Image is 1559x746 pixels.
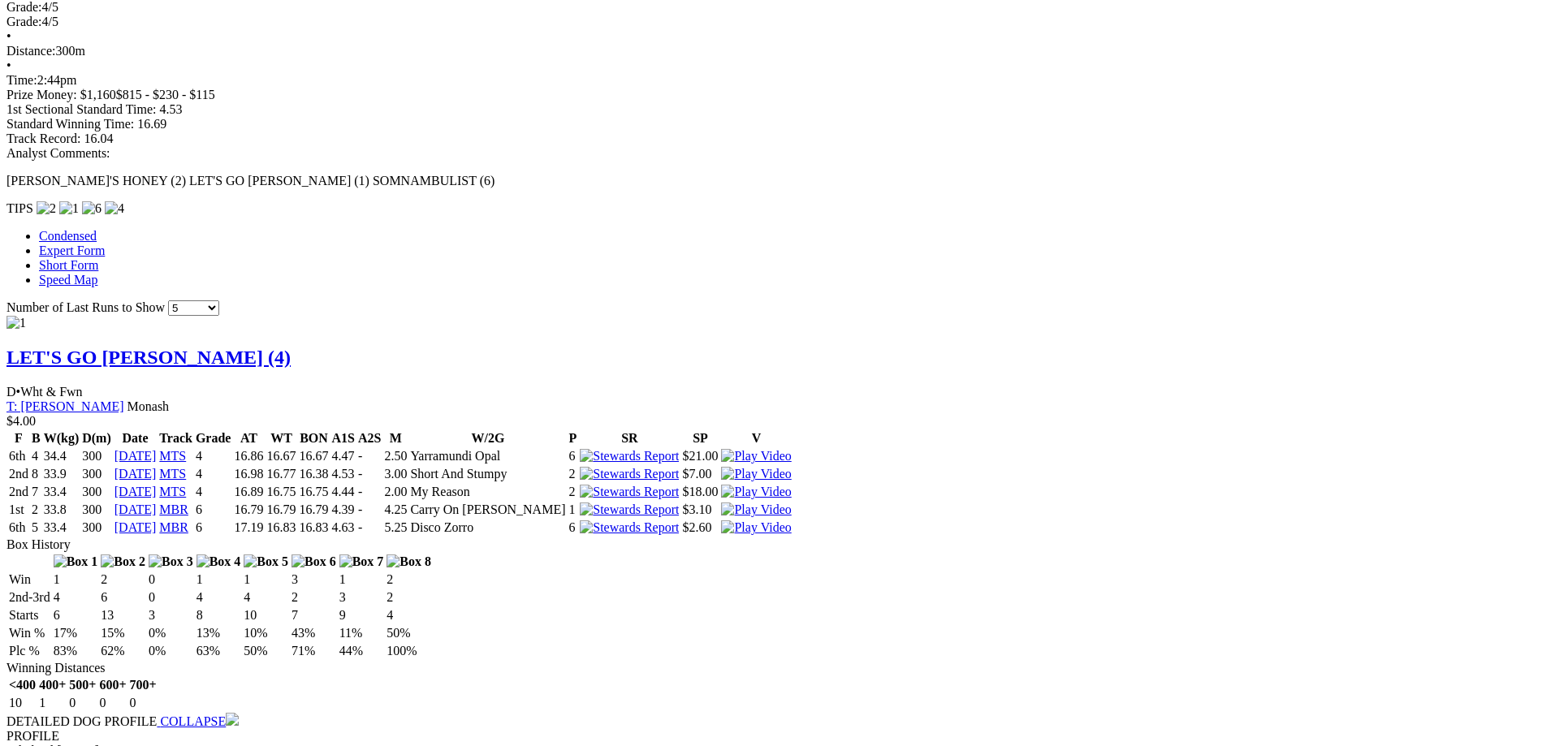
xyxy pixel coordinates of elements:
a: View replay [721,449,791,463]
span: Time: [6,73,37,87]
td: 4 [195,466,232,482]
th: BON [298,430,329,446]
span: Grade: [6,15,42,28]
td: My Reason [409,484,566,500]
th: 500+ [68,677,97,693]
td: - [357,448,382,464]
td: 0 [68,695,97,711]
td: 1st [8,502,29,518]
td: 13% [196,625,242,641]
td: Short And Stumpy [409,466,566,482]
td: 11% [339,625,385,641]
td: 7 [31,484,41,500]
td: 16.77 [266,466,296,482]
td: 16.98 [233,466,264,482]
span: 16.04 [84,132,113,145]
td: 3 [148,607,194,623]
td: 6th [8,520,29,536]
td: Yarramundi Opal [409,448,566,464]
td: Win [8,571,51,588]
span: 4.53 [159,102,182,116]
td: 3 [339,589,385,606]
td: 6 [53,607,99,623]
th: 700+ [129,677,158,693]
td: 16.89 [233,484,264,500]
img: Box 7 [339,554,384,569]
th: Date [114,430,158,446]
span: TIPS [6,201,33,215]
td: $2.60 [681,520,719,536]
a: MTS [159,485,186,498]
th: Grade [195,430,232,446]
td: - [357,466,382,482]
td: 8 [31,466,41,482]
td: 6th [8,448,29,464]
span: • [6,58,11,72]
span: $4.00 [6,414,36,428]
th: Track [158,430,193,446]
th: A2S [357,430,382,446]
span: D Wht & Fwn [6,385,83,399]
a: Expert Form [39,244,105,257]
img: Stewards Report [580,502,679,517]
th: W/2G [409,430,566,446]
a: Condensed [39,229,97,243]
td: 3 [291,571,337,588]
td: 4 [31,448,41,464]
img: Box 6 [292,554,336,569]
th: <400 [8,677,37,693]
td: 10 [243,607,289,623]
td: 1 [53,571,99,588]
td: 13 [100,607,146,623]
td: 2 [386,589,432,606]
td: 4.44 [330,484,355,500]
img: 4 [105,201,124,216]
a: [DATE] [114,449,157,463]
td: 16.83 [298,520,329,536]
img: Play Video [721,520,791,535]
td: 4 [53,589,99,606]
a: View replay [721,502,791,516]
a: MBR [159,520,188,534]
td: 100% [386,643,432,659]
img: Play Video [721,449,791,464]
td: 16.75 [266,484,296,500]
td: 16.86 [233,448,264,464]
td: 4.63 [330,520,355,536]
td: - [357,520,382,536]
td: 50% [243,643,289,659]
td: 2nd [8,466,29,482]
td: 5.25 [383,520,408,536]
th: WT [266,430,296,446]
td: - [357,484,382,500]
td: 62% [100,643,146,659]
td: Starts [8,607,51,623]
td: 0 [98,695,127,711]
td: 83% [53,643,99,659]
td: 16.79 [298,502,329,518]
img: Stewards Report [580,449,679,464]
td: 6 [568,520,577,536]
td: 1 [38,695,67,711]
td: 2 [568,484,577,500]
td: 4 [195,448,232,464]
img: Box 1 [54,554,98,569]
th: A1S [330,430,355,446]
td: 16.79 [233,502,264,518]
td: Carry On [PERSON_NAME] [409,502,566,518]
td: Plc % [8,643,51,659]
td: 300 [81,448,112,464]
td: 300 [81,502,112,518]
td: Disco Zorro [409,520,566,536]
td: 2.50 [383,448,408,464]
img: Stewards Report [580,467,679,481]
th: SR [579,430,680,446]
td: $7.00 [681,466,719,482]
td: 0 [148,571,194,588]
div: 4/5 [6,15,1553,29]
span: $815 - $230 - $115 [116,88,215,101]
th: 400+ [38,677,67,693]
td: 16.79 [266,502,296,518]
th: W(kg) [43,430,80,446]
td: $21.00 [681,448,719,464]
